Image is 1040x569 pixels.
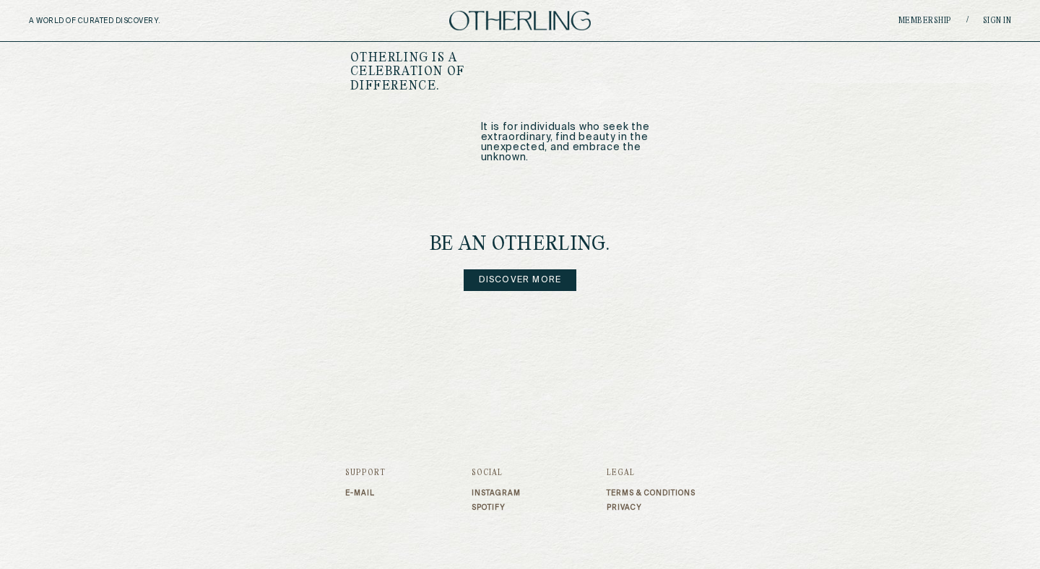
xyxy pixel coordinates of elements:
[607,503,695,512] a: Privacy
[472,489,521,498] a: Instagram
[345,489,386,498] a: E-mail
[898,17,952,25] a: Membership
[607,489,695,498] a: Terms & Conditions
[29,17,223,25] h5: A WORLD OF CURATED DISCOVERY.
[449,11,591,30] img: logo
[966,15,968,26] span: /
[607,469,695,477] h3: Legal
[472,503,521,512] a: Spotify
[481,122,690,162] p: It is for individuals who seek the extraordinary, find beauty in the unexpected, and embrace the ...
[472,469,521,477] h3: Social
[345,469,386,477] h3: Support
[464,269,577,291] a: Discover more
[430,235,610,255] h4: be an Otherling.
[350,51,541,93] h1: OTHERLING IS A CELEBRATION OF DIFFERENCE.
[983,17,1012,25] a: Sign in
